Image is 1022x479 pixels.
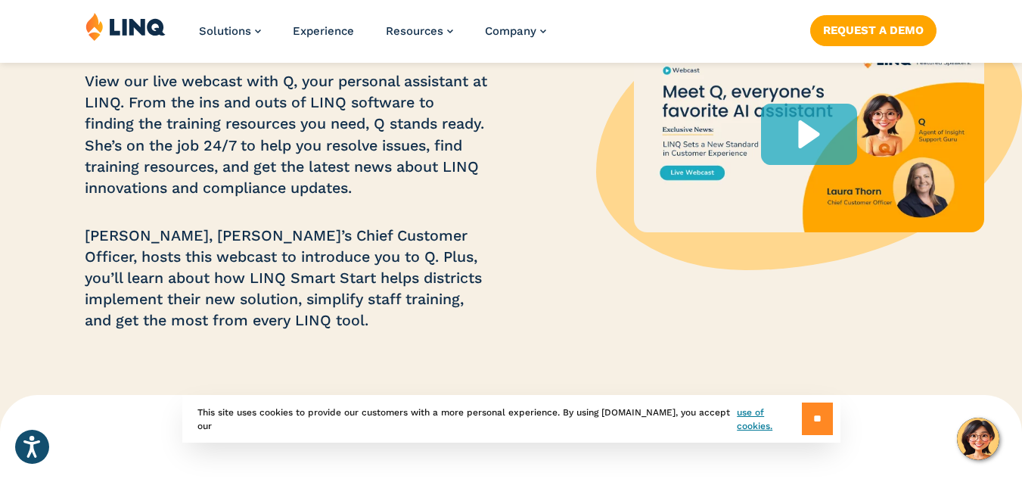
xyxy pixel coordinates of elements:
[485,24,536,38] span: Company
[386,24,443,38] span: Resources
[199,24,251,38] span: Solutions
[293,24,354,38] a: Experience
[182,395,840,443] div: This site uses cookies to provide our customers with a more personal experience. By using [DOMAIN...
[199,24,261,38] a: Solutions
[957,418,999,460] button: Hello, have a question? Let’s chat.
[85,71,487,199] p: View our live webcast with Q, your personal assistant at LINQ. From the ins and outs of LINQ soft...
[386,24,453,38] a: Resources
[85,226,487,332] p: [PERSON_NAME], [PERSON_NAME]’s Chief Customer Officer, hosts this webcast to introduce you to Q. ...
[810,15,937,45] a: Request a Demo
[737,406,801,433] a: use of cookies.
[761,104,857,165] div: Play
[810,12,937,45] nav: Button Navigation
[485,24,546,38] a: Company
[199,12,546,62] nav: Primary Navigation
[85,12,166,41] img: LINQ | K‑12 Software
